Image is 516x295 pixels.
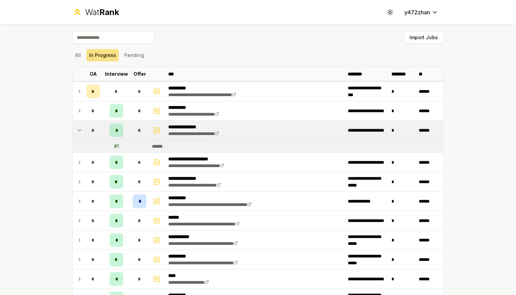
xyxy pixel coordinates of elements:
p: Offer [133,71,146,77]
button: Import Jobs [404,31,444,44]
button: In Progress [86,49,119,61]
button: Pending [121,49,147,61]
button: All [72,49,84,61]
div: # 1 [114,143,119,150]
p: OA [90,71,97,77]
div: Wat [85,7,119,18]
button: y472zhan [399,6,444,18]
p: Interview [105,71,128,77]
span: Rank [99,7,119,17]
span: y472zhan [404,8,430,16]
a: WatRank [72,7,119,18]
